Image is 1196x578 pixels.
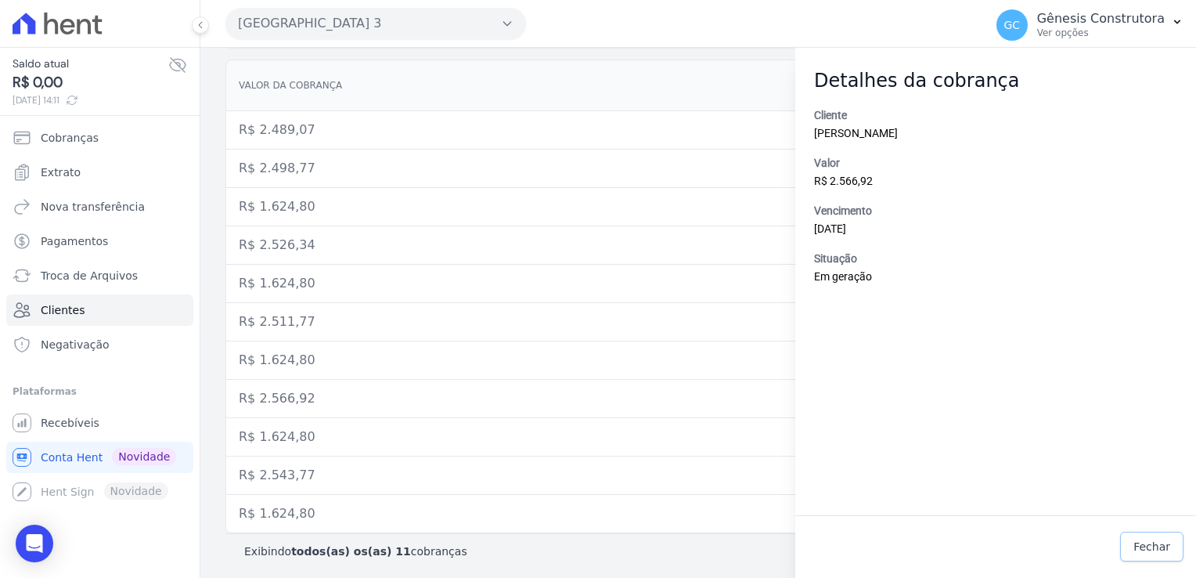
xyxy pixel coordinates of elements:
span: R$ 2.566,92 [814,175,873,187]
a: Cobranças [6,122,193,154]
span: Pagamentos [41,233,108,249]
span: Saldo atual [13,56,168,72]
span: Troca de Arquivos [41,268,138,284]
td: R$ 1.624,80 [226,188,856,226]
a: Recebíveis [6,407,193,439]
span: Cobranças [41,130,99,146]
label: Cliente [814,107,1177,124]
span: GC [1003,20,1020,31]
p: Gênesis Construtora [1037,11,1165,27]
button: [GEOGRAPHIC_DATA] 3 [225,8,526,39]
td: R$ 1.624,80 [226,341,856,380]
h2: Detalhes da cobrança [814,67,1177,95]
div: Open Intercom Messenger [16,525,53,562]
td: R$ 2.489,07 [226,111,856,150]
span: Nova transferência [41,199,145,215]
a: Troca de Arquivos [6,260,193,291]
nav: Sidebar [13,122,187,508]
span: Novidade [112,448,176,465]
span: Em geração [814,270,872,283]
th: Valor da cobrança [226,60,856,111]
td: R$ 1.624,80 [226,265,856,303]
a: Extrato [6,157,193,188]
span: Fechar [1133,539,1170,555]
span: Negativação [41,337,110,352]
p: Ver opções [1037,27,1165,39]
a: Negativação [6,329,193,360]
td: R$ 1.624,80 [226,495,856,533]
span: [PERSON_NAME] [814,127,898,139]
span: Clientes [41,302,85,318]
div: Plataformas [13,382,187,401]
label: Situação [814,251,1177,267]
button: GC Gênesis Construtora Ver opções [984,3,1196,47]
a: Conta Hent Novidade [6,442,193,473]
td: R$ 2.498,77 [226,150,856,188]
a: Nova transferência [6,191,193,222]
td: R$ 1.624,80 [226,418,856,457]
span: Recebíveis [41,415,99,431]
td: R$ 2.543,77 [226,457,856,495]
a: Pagamentos [6,226,193,257]
span: [DATE] [814,222,846,235]
span: R$ 0,00 [13,72,168,93]
a: Clientes [6,294,193,326]
label: Valor [814,155,1177,172]
td: R$ 2.526,34 [226,226,856,265]
span: [DATE] 14:11 [13,93,168,107]
b: todos(as) os(as) 11 [291,545,411,558]
td: R$ 2.511,77 [226,303,856,341]
span: Conta Hent [41,450,103,465]
td: R$ 2.566,92 [226,380,856,418]
p: Exibindo cobranças [244,544,467,559]
label: Vencimento [814,203,1177,219]
span: Extrato [41,164,81,180]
